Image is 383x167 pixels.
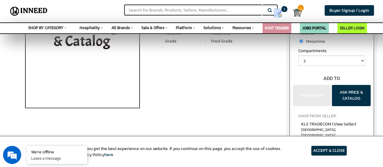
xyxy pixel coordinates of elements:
[31,34,102,42] div: Leave a message
[293,6,297,19] a: Cart 0
[31,149,83,155] div: We're offline
[141,25,164,31] span: Sale & Offers
[28,25,64,31] span: SHOP BY CATEGORY
[3,106,115,128] textarea: Type your message and click 'Submit'
[203,25,221,31] span: Solutions
[340,25,365,31] a: SELLER LOGIN
[124,5,262,15] input: Search for Brands, Products, Sellers, Manufacturers...
[99,3,114,18] div: Minimize live chat window
[211,38,280,44] li: Food Grade
[42,100,46,104] img: salesiqlogo_leal7QplfZFryJ6FIlVepeu7OftD7mt8q6exU6-34PB8prfIgodN67KcxXM9Y7JQ_.png
[303,38,325,45] span: Melamine
[104,152,113,158] a: here
[89,128,110,136] em: Submit
[298,30,365,38] label: Material
[80,25,100,31] span: Hospitality
[200,38,211,44] li: :
[332,85,371,106] button: ASK PRICE & CATALOG
[298,5,304,11] span: 0
[10,36,25,40] img: logo_Zg8I0qSkbAqR2WFHt3p6CTuqpyXMFPubPcD2OT02zFN43Cy9FUNNG3NEPhM_Q1qe_.png
[31,155,83,161] p: Leave a message
[13,47,106,108] span: We are offline. Please leave us a message.
[36,146,281,158] article: We use cookies to ensure you get the best experience on our website. If you continue on this page...
[265,25,289,31] a: POST TENDER
[298,114,365,118] h4: SHOP FROM SELLER:
[302,25,326,31] a: JOBS PORTAL
[301,127,362,138] span: East Delhi
[165,38,200,44] li: Grade
[176,25,192,31] span: Platform
[48,100,77,104] em: Driven by SalesIQ
[301,121,356,127] span: KLS TRADECOM
[329,7,369,14] span: Buyer Signup / Login
[293,8,302,17] img: Cart
[268,6,292,20] a: my Quotes 1
[325,5,374,16] a: Buyer Signup / Login
[301,121,362,149] a: KLS TRADECOM (View Seller) [GEOGRAPHIC_DATA], [GEOGRAPHIC_DATA] Verified Seller
[290,75,374,82] div: ADD TO
[233,25,251,31] span: Resources
[273,8,282,18] img: Show My Quotes
[298,48,365,55] label: Compartments
[8,4,49,19] img: Inneed.Market
[281,6,287,12] span: 1
[311,146,347,155] article: ACCEPT & CLOSE
[111,25,130,31] span: All Brands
